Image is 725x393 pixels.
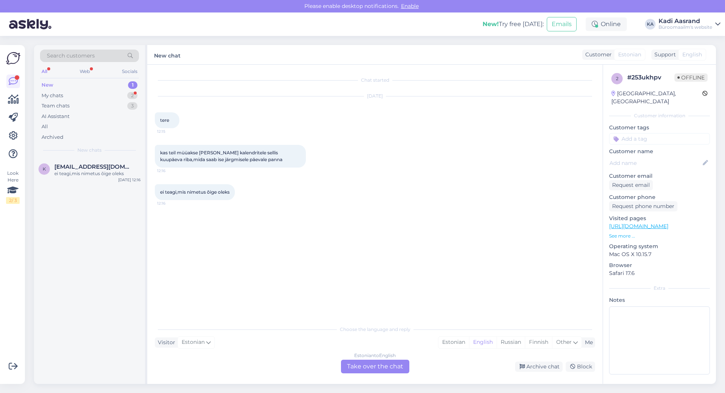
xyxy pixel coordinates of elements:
[609,193,710,201] p: Customer phone
[609,223,668,230] a: [URL][DOMAIN_NAME]
[609,233,710,239] p: See more ...
[54,163,133,170] span: krissikene@gmail.com
[611,90,702,106] div: [GEOGRAPHIC_DATA], [GEOGRAPHIC_DATA]
[525,337,552,348] div: Finnish
[438,337,469,348] div: Estonian
[582,339,593,346] div: Me
[497,337,525,348] div: Russian
[566,362,595,372] div: Block
[627,73,674,82] div: # 253ukhpv
[616,76,619,81] span: 2
[547,17,577,31] button: Emails
[43,166,46,172] span: k
[155,339,175,346] div: Visitor
[609,159,701,167] input: Add name
[609,214,710,222] p: Visited pages
[609,201,677,211] div: Request phone number
[42,102,69,110] div: Team chats
[354,352,396,359] div: Estonian to English
[469,337,497,348] div: English
[157,168,185,174] span: 12:16
[155,93,595,99] div: [DATE]
[127,92,137,99] div: 2
[42,81,53,89] div: New
[515,362,563,372] div: Archive chat
[6,197,20,204] div: 2 / 3
[609,124,710,132] p: Customer tags
[47,52,95,60] span: Search customers
[609,269,710,277] p: Safari 17.6
[42,92,63,99] div: My chats
[609,180,653,190] div: Request email
[42,134,63,141] div: Archived
[155,77,595,84] div: Chat started
[609,296,710,304] p: Notes
[42,113,69,120] div: AI Assistant
[651,51,676,59] div: Support
[6,170,20,204] div: Look Here
[42,123,48,130] div: All
[399,3,421,9] span: Enable
[609,133,710,144] input: Add a tag
[483,20,499,28] b: New!
[40,67,49,76] div: All
[160,150,282,162] span: kas teil müüakse [PERSON_NAME] kalendritele sellis kuupäeva riba,mida saab ise järgmisele päevale...
[659,18,712,24] div: Kadi Aasrand
[182,338,205,346] span: Estonian
[128,81,137,89] div: 1
[645,19,656,30] div: KA
[609,250,710,258] p: Mac OS X 10.15.7
[54,170,140,177] div: ei teagi,mis nimetus õige oleks
[674,73,708,82] span: Offline
[120,67,139,76] div: Socials
[78,67,91,76] div: Web
[160,189,230,195] span: ei teagi,mis nimetus õige oleks
[556,339,572,345] span: Other
[682,51,702,59] span: English
[154,50,180,60] label: New chat
[659,18,720,30] a: Kadi AasrandBüroomaailm's website
[618,51,641,59] span: Estonian
[586,17,627,31] div: Online
[609,261,710,269] p: Browser
[341,360,409,373] div: Take over the chat
[609,112,710,119] div: Customer information
[157,129,185,134] span: 12:15
[659,24,712,30] div: Büroomaailm's website
[609,242,710,250] p: Operating system
[77,147,102,154] span: New chats
[118,177,140,183] div: [DATE] 12:16
[155,326,595,333] div: Choose the language and reply
[609,172,710,180] p: Customer email
[483,20,544,29] div: Try free [DATE]:
[609,148,710,155] p: Customer name
[127,102,137,110] div: 3
[582,51,612,59] div: Customer
[609,285,710,292] div: Extra
[160,117,169,123] span: tere
[157,200,185,206] span: 12:16
[6,51,20,65] img: Askly Logo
